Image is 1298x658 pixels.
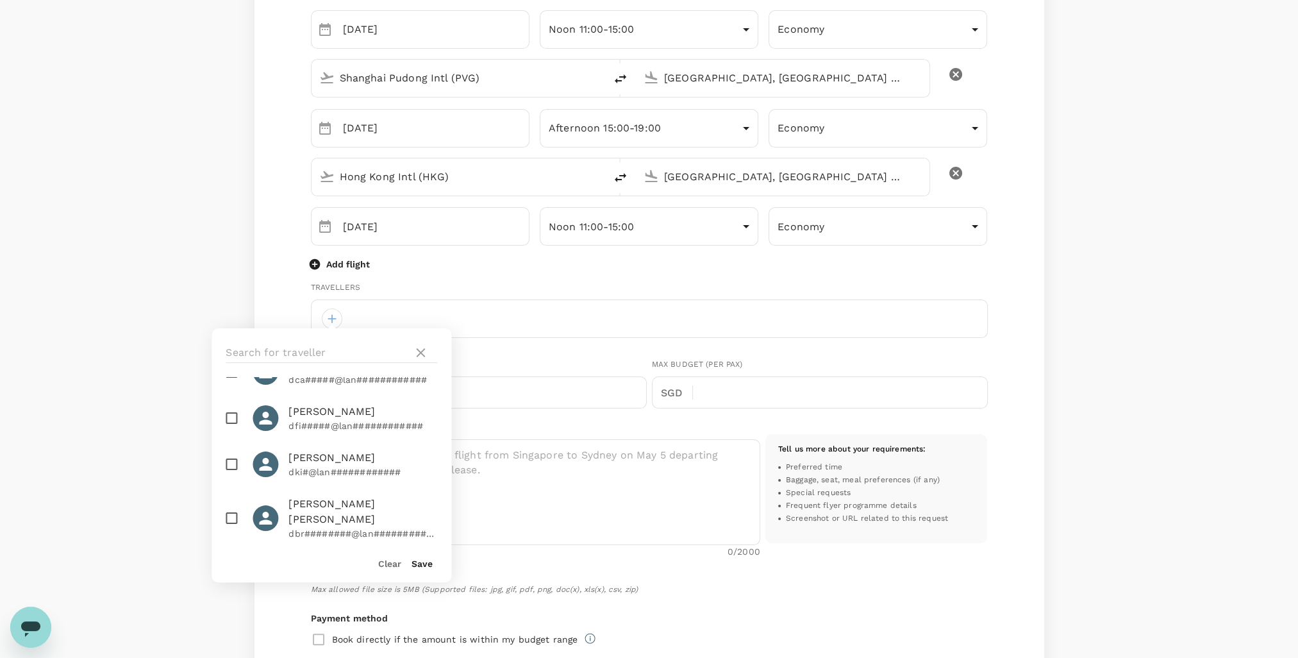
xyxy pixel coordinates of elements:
[288,419,437,432] p: dfi#####@lan############
[288,373,437,386] p: dca#####@lan############
[605,63,636,94] button: delete
[664,68,903,88] input: Going to
[540,13,758,46] div: Noon 11:00-15:00
[728,545,760,558] p: 0 /2000
[288,496,437,527] span: [PERSON_NAME] [PERSON_NAME]
[786,500,917,512] span: Frequent flyer programme details
[311,359,647,371] div: Preferred Airlines
[920,76,923,79] button: Open
[312,17,338,42] button: Choose date, selected date is Aug 31, 2025
[540,210,758,242] div: Noon 11:00-15:00
[778,444,926,453] span: Tell us more about your requirements :
[769,13,987,46] div: Economy
[311,282,988,294] div: Travellers
[311,258,370,271] button: Add flight
[661,385,692,401] p: SGD
[412,559,433,569] button: Save
[288,527,437,540] p: dbr########@lan############
[226,342,408,363] input: Search for traveller
[769,210,987,242] div: Economy
[340,167,578,187] input: Depart from
[288,404,437,419] span: [PERSON_NAME]
[10,607,51,648] iframe: Button to launch messaging window
[312,115,338,141] button: Choose date, selected date is Sep 2, 2025
[343,207,529,246] input: Travel date
[343,10,529,49] input: Travel date
[340,68,578,88] input: Depart from
[540,112,758,144] div: Afternoon 15:00-19:00
[311,584,988,596] span: Max allowed file size is 5MB (Supported files: jpg, gif, pdf, png, doc(x), xls(x), csv, zip)
[786,474,940,487] span: Baggage, seat, meal preferences (if any)
[326,258,370,271] p: Add flight
[332,633,578,646] p: Book directly if the amount is within my budget range
[786,487,851,500] span: Special requests
[769,112,987,144] div: Economy
[596,76,599,79] button: Open
[605,162,636,193] button: delete
[312,214,338,239] button: Choose date, selected date is Sep 5, 2025
[343,109,529,148] input: Travel date
[288,466,437,478] p: dki#@lan############
[288,450,437,466] span: [PERSON_NAME]
[378,559,401,569] button: Clear
[652,359,988,371] div: Max Budget (per pax)
[311,612,988,626] h6: Payment method
[786,461,842,474] span: Preferred time
[786,512,948,525] span: Screenshot or URL related to this request
[664,167,903,187] input: Going to
[596,175,599,178] button: Open
[940,59,971,90] button: delete
[940,158,971,189] button: delete
[920,175,923,178] button: Open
